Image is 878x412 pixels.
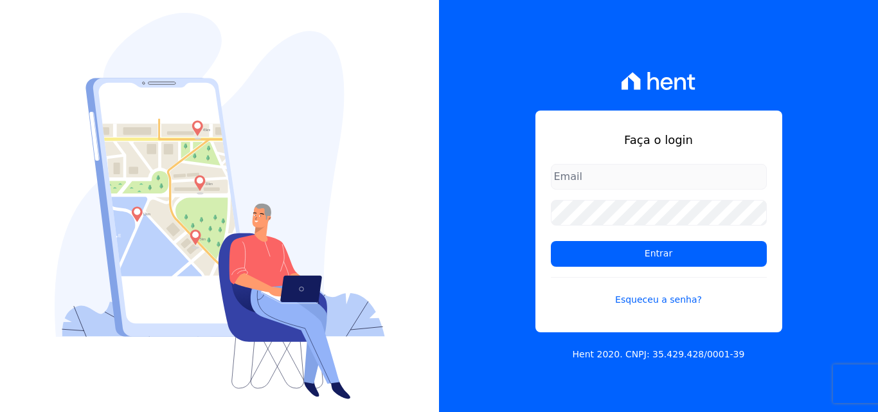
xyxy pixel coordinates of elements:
p: Hent 2020. CNPJ: 35.429.428/0001-39 [573,348,745,361]
img: Login [55,13,385,399]
h1: Faça o login [551,131,767,148]
input: Email [551,164,767,190]
input: Entrar [551,241,767,267]
a: Esqueceu a senha? [551,277,767,307]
